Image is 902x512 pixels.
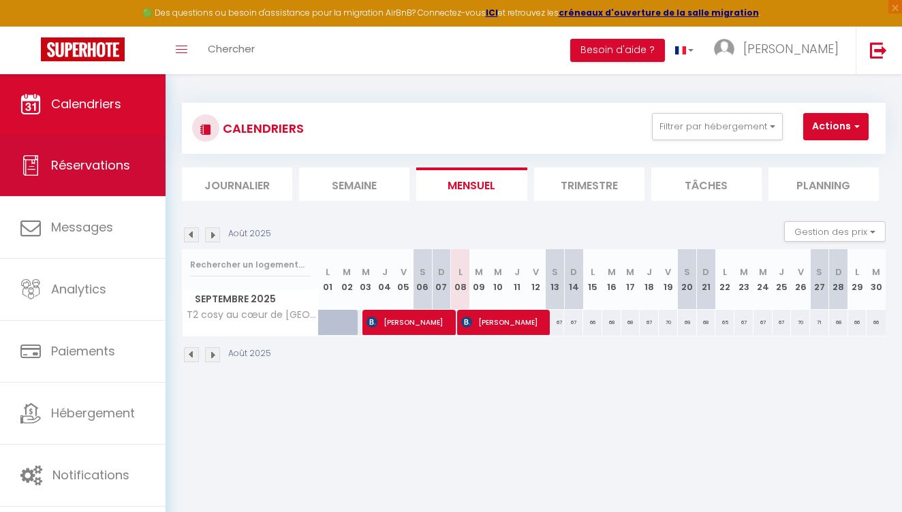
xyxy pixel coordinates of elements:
abbr: D [570,266,577,278]
th: 13 [546,249,565,310]
a: ICI [486,7,498,18]
abbr: V [665,266,671,278]
h3: CALENDRIERS [219,113,304,144]
th: 20 [678,249,697,310]
abbr: M [872,266,880,278]
div: 66 [867,310,886,335]
th: 07 [432,249,451,310]
abbr: M [759,266,767,278]
div: 69 [678,310,697,335]
span: Notifications [52,466,129,483]
abbr: V [798,266,804,278]
span: Messages [51,219,113,236]
th: 09 [470,249,489,310]
li: Mensuel [416,167,527,201]
span: Septembre 2025 [183,289,318,309]
li: Journalier [182,167,292,201]
abbr: D [702,266,709,278]
div: 67 [546,310,565,335]
div: 67 [753,310,773,335]
button: Besoin d'aide ? [570,39,665,62]
span: [PERSON_NAME] [367,309,449,335]
span: [PERSON_NAME] [461,309,544,335]
span: [PERSON_NAME] [743,40,839,57]
th: 14 [564,249,583,310]
div: 66 [848,310,867,335]
th: 04 [375,249,394,310]
a: créneaux d'ouverture de la salle migration [559,7,759,18]
div: 65 [715,310,734,335]
th: 02 [337,249,356,310]
th: 27 [810,249,829,310]
th: 11 [508,249,527,310]
abbr: M [626,266,634,278]
abbr: S [552,266,558,278]
th: 17 [621,249,640,310]
div: 70 [659,310,678,335]
div: 70 [791,310,810,335]
li: Semaine [299,167,409,201]
span: Analytics [51,281,106,298]
th: 06 [413,249,432,310]
abbr: V [401,266,407,278]
abbr: V [533,266,539,278]
abbr: D [438,266,445,278]
p: Août 2025 [228,347,271,360]
abbr: J [382,266,388,278]
img: logout [870,42,887,59]
abbr: M [740,266,748,278]
li: Planning [768,167,879,201]
button: Actions [803,113,869,140]
div: 67 [734,310,753,335]
abbr: L [591,266,595,278]
th: 28 [829,249,848,310]
th: 10 [488,249,508,310]
th: 29 [848,249,867,310]
div: 67 [773,310,792,335]
div: 68 [602,310,621,335]
div: 68 [621,310,640,335]
abbr: L [326,266,330,278]
th: 19 [659,249,678,310]
div: 67 [564,310,583,335]
th: 16 [602,249,621,310]
abbr: M [343,266,351,278]
th: 22 [715,249,734,310]
span: Calendriers [51,95,121,112]
th: 15 [583,249,602,310]
abbr: S [684,266,690,278]
div: 71 [810,310,829,335]
abbr: L [723,266,727,278]
th: 05 [394,249,414,310]
li: Tâches [651,167,762,201]
button: Ouvrir le widget de chat LiveChat [11,5,52,46]
span: Paiements [51,342,115,359]
th: 25 [773,249,792,310]
a: ... [PERSON_NAME] [704,27,856,74]
th: 03 [356,249,375,310]
abbr: J [514,266,520,278]
li: Trimestre [534,167,644,201]
span: T2 cosy au cœur de [GEOGRAPHIC_DATA], parking, clim [185,310,321,320]
button: Filtrer par hébergement [652,113,783,140]
input: Rechercher un logement... [190,253,311,277]
div: 68 [829,310,848,335]
span: Réservations [51,157,130,174]
div: 66 [583,310,602,335]
abbr: L [458,266,463,278]
img: ... [714,39,734,59]
abbr: L [855,266,859,278]
abbr: M [362,266,370,278]
a: Chercher [198,27,265,74]
abbr: M [608,266,616,278]
th: 01 [319,249,338,310]
span: Chercher [208,42,255,56]
img: Super Booking [41,37,125,61]
th: 18 [640,249,659,310]
th: 08 [451,249,470,310]
abbr: D [835,266,842,278]
abbr: J [779,266,784,278]
p: Août 2025 [228,227,271,240]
